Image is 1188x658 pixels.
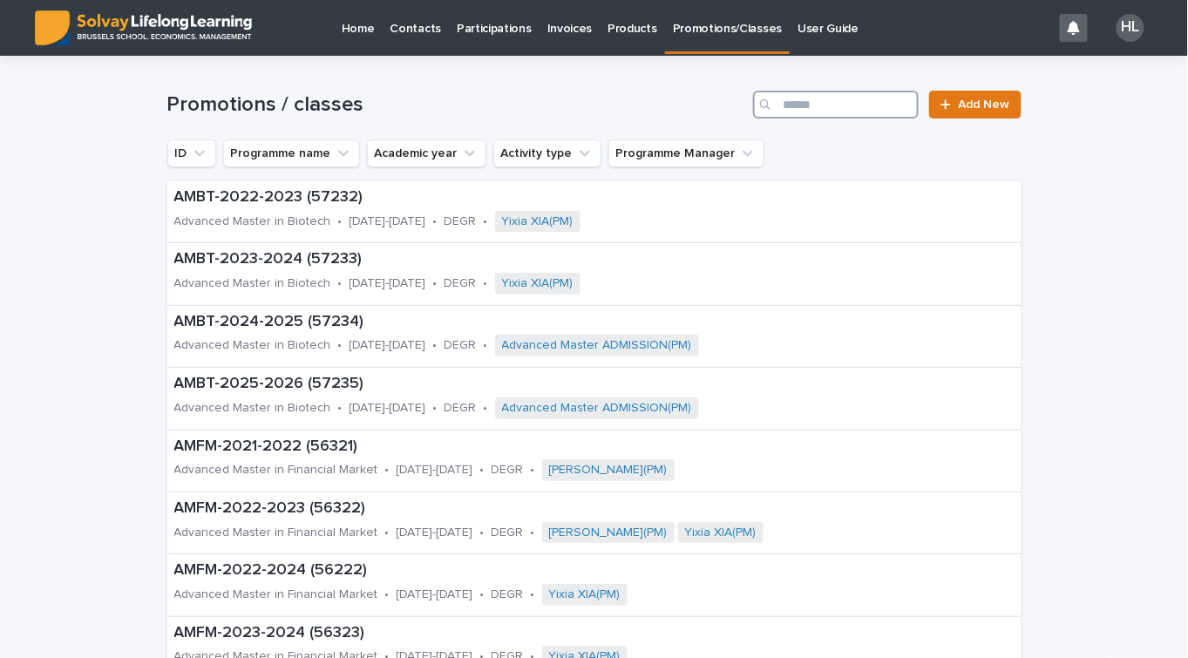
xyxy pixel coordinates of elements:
a: AMBT-2022-2023 (57232)Advanced Master in Biotech•[DATE]-[DATE]•DEGR•Yixia XIA(PM) [167,181,1022,243]
a: AMFM-2021-2022 (56321)Advanced Master in Financial Market•[DATE]-[DATE]•DEGR•[PERSON_NAME](PM) [167,431,1022,492]
p: • [385,463,390,478]
p: • [433,214,438,229]
p: • [385,526,390,540]
button: Programme name [223,139,360,167]
p: AMBT-2025-2026 (57235) [174,375,893,394]
p: Advanced Master in Financial Market [174,463,378,478]
p: [DATE]-[DATE] [397,526,473,540]
a: AMBT-2025-2026 (57235)Advanced Master in Biotech•[DATE]-[DATE]•DEGR•Advanced Master ADMISSION(PM) [167,368,1022,430]
p: [DATE]-[DATE] [397,463,473,478]
a: Add New [929,91,1021,119]
p: DEGR [445,338,477,353]
p: • [385,587,390,602]
a: Yixia XIA(PM) [549,587,621,602]
p: • [531,587,535,602]
p: • [338,338,343,353]
p: DEGR [492,463,524,478]
p: AMFM-2021-2022 (56321) [174,438,862,457]
p: [DATE]-[DATE] [350,276,426,291]
p: [DATE]-[DATE] [350,214,426,229]
p: AMFM-2022-2024 (56222) [174,561,825,580]
p: Advanced Master in Biotech [174,276,331,291]
p: • [480,587,485,602]
a: [PERSON_NAME](PM) [549,463,668,478]
p: • [531,526,535,540]
p: • [484,338,488,353]
h1: Promotions / classes [167,92,747,118]
p: [DATE]-[DATE] [350,338,426,353]
p: AMFM-2023-2024 (56323) [174,624,822,643]
p: DEGR [445,276,477,291]
p: [DATE]-[DATE] [350,401,426,416]
p: • [484,276,488,291]
p: • [338,276,343,291]
a: Yixia XIA(PM) [502,276,574,291]
p: • [433,276,438,291]
p: Advanced Master in Biotech [174,338,331,353]
p: Advanced Master in Financial Market [174,587,378,602]
p: • [480,526,485,540]
span: Add New [959,98,1010,111]
p: Advanced Master in Financial Market [174,526,378,540]
a: Advanced Master ADMISSION(PM) [502,401,692,416]
p: • [531,463,535,478]
button: Activity type [493,139,601,167]
p: Advanced Master in Biotech [174,214,331,229]
a: [PERSON_NAME](PM) [549,526,668,540]
p: DEGR [492,587,524,602]
p: • [480,463,485,478]
a: AMBT-2023-2024 (57233)Advanced Master in Biotech•[DATE]-[DATE]•DEGR•Yixia XIA(PM) [167,243,1022,305]
a: AMFM-2022-2024 (56222)Advanced Master in Financial Market•[DATE]-[DATE]•DEGR•Yixia XIA(PM) [167,554,1022,616]
p: • [484,214,488,229]
a: AMFM-2022-2023 (56322)Advanced Master in Financial Market•[DATE]-[DATE]•DEGR•[PERSON_NAME](PM) Yi... [167,492,1022,554]
p: [DATE]-[DATE] [397,587,473,602]
p: AMBT-2023-2024 (57233) [174,250,772,269]
p: AMBT-2024-2025 (57234) [174,313,893,332]
p: • [338,401,343,416]
a: Yixia XIA(PM) [502,214,574,229]
div: HL [1117,14,1144,42]
p: • [433,338,438,353]
p: Advanced Master in Biotech [174,401,331,416]
input: Search [753,91,919,119]
p: DEGR [492,526,524,540]
button: ID [167,139,216,167]
p: AMFM-2022-2023 (56322) [174,499,959,519]
button: Programme Manager [608,139,764,167]
p: • [433,401,438,416]
p: DEGR [445,401,477,416]
a: AMBT-2024-2025 (57234)Advanced Master in Biotech•[DATE]-[DATE]•DEGR•Advanced Master ADMISSION(PM) [167,306,1022,368]
p: • [338,214,343,229]
a: Advanced Master ADMISSION(PM) [502,338,692,353]
a: Yixia XIA(PM) [685,526,757,540]
img: ED0IkcNQHGZZMpCVrDht [35,10,252,45]
p: AMBT-2022-2023 (57232) [174,188,773,207]
button: Academic year [367,139,486,167]
p: • [484,401,488,416]
p: DEGR [445,214,477,229]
